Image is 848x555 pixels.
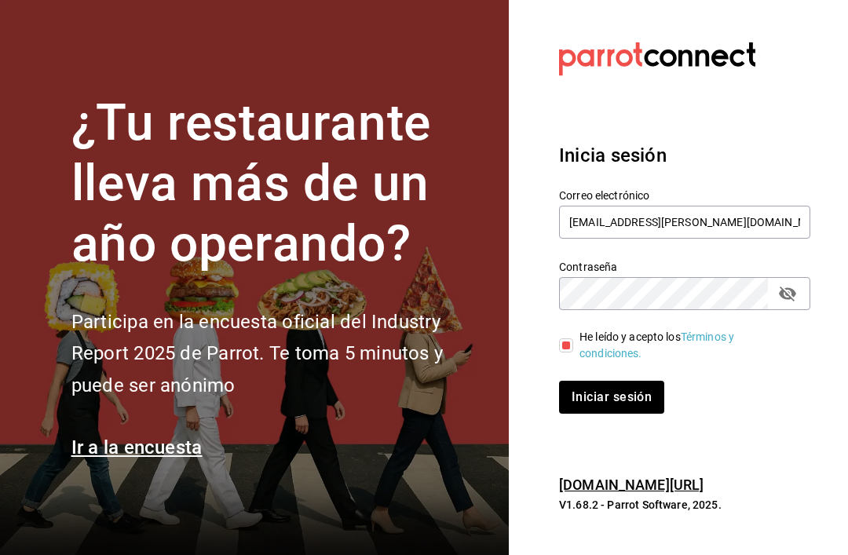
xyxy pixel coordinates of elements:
p: V1.68.2 - Parrot Software, 2025. [559,497,810,513]
label: Correo electrónico [559,190,810,201]
h1: ¿Tu restaurante lleva más de un año operando? [71,93,490,274]
h3: Inicia sesión [559,141,810,170]
div: He leído y acepto los [579,329,798,362]
a: Ir a la encuesta [71,436,203,458]
label: Contraseña [559,261,810,272]
h2: Participa en la encuesta oficial del Industry Report 2025 de Parrot. Te toma 5 minutos y puede se... [71,306,490,402]
input: Ingresa tu correo electrónico [559,206,810,239]
button: passwordField [774,280,801,307]
button: Iniciar sesión [559,381,664,414]
a: [DOMAIN_NAME][URL] [559,476,704,493]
